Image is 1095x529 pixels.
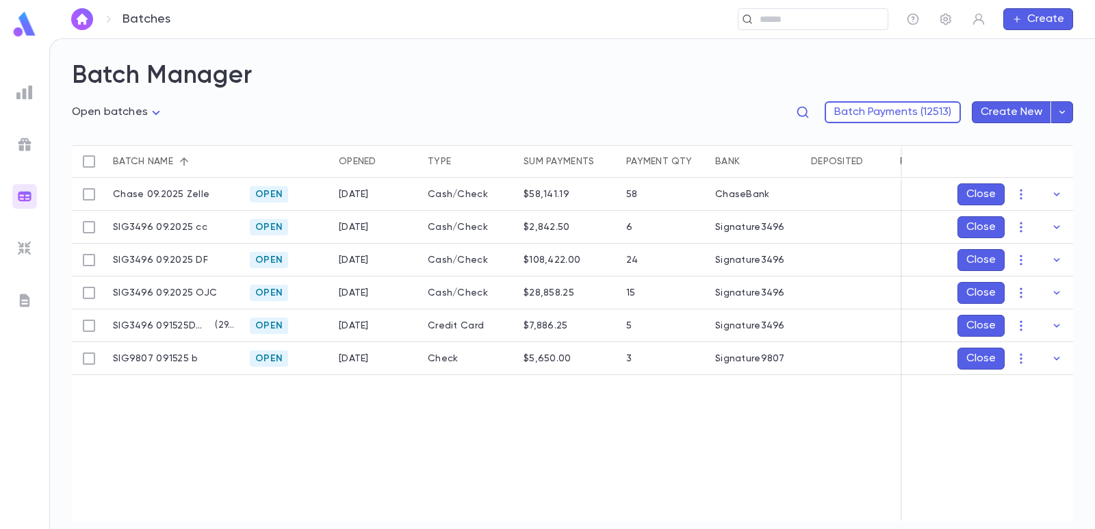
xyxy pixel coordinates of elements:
[626,145,692,178] div: Payment qty
[626,189,638,200] div: 58
[626,320,632,331] div: 5
[421,211,517,244] div: Cash/Check
[72,61,1073,91] h2: Batch Manager
[421,309,517,342] div: Credit Card
[16,240,33,257] img: imports_grey.530a8a0e642e233f2baf0ef88e8c9fcb.svg
[900,145,953,178] div: Recorded
[16,84,33,101] img: reports_grey.c525e4749d1bce6a11f5fe2a8de1b229.svg
[524,145,594,178] div: Sum payments
[715,320,785,331] div: Signature3496
[16,292,33,309] img: letters_grey.7941b92b52307dd3b8a917253454ce1c.svg
[339,145,376,178] div: Opened
[972,101,1051,123] button: Create New
[123,12,170,27] p: Batches
[421,178,517,211] div: Cash/Check
[626,255,639,266] div: 24
[619,145,708,178] div: Payment qty
[113,287,217,298] p: SIG3496 09.2025 OJC
[250,189,288,200] span: Open
[524,255,580,266] div: $108,422.00
[811,145,864,178] div: Deposited
[421,145,517,178] div: Type
[825,101,961,123] button: Batch Payments (12513)
[173,151,195,172] button: Sort
[113,222,207,233] p: SIG3496 09.2025 cc
[893,145,982,178] div: Recorded
[209,319,236,333] p: ( 2951 )
[957,348,1005,370] button: Close
[626,222,632,233] div: 6
[11,11,38,38] img: logo
[113,353,198,364] p: SIG9807 091525 b
[250,320,288,331] span: Open
[339,222,369,233] div: 9/4/2025
[106,145,243,178] div: Batch name
[1003,8,1073,30] button: Create
[339,353,369,364] div: 9/15/2025
[715,287,785,298] div: Signature3496
[113,320,209,331] p: SIG3496 091525DMFcc
[250,353,288,364] span: Open
[626,353,632,364] div: 3
[524,287,574,298] div: $28,858.25
[957,282,1005,304] button: Close
[715,189,770,200] div: ChaseBank
[428,145,451,178] div: Type
[421,342,517,375] div: Check
[524,222,570,233] div: $2,842.50
[250,287,288,298] span: Open
[16,188,33,205] img: batches_gradient.0a22e14384a92aa4cd678275c0c39cc4.svg
[626,287,636,298] div: 15
[72,102,164,123] div: Open batches
[332,145,421,178] div: Opened
[957,183,1005,205] button: Close
[72,107,148,118] span: Open batches
[524,353,571,364] div: $5,650.00
[421,276,517,309] div: Cash/Check
[957,249,1005,271] button: Close
[715,222,785,233] div: Signature3496
[421,244,517,276] div: Cash/Check
[339,287,369,298] div: 9/2/2025
[339,189,369,200] div: 9/1/2025
[16,136,33,153] img: campaigns_grey.99e729a5f7ee94e3726e6486bddda8f1.svg
[74,14,90,25] img: home_white.a664292cf8c1dea59945f0da9f25487c.svg
[715,353,785,364] div: Signature9807
[250,222,288,233] span: Open
[517,145,619,178] div: Sum payments
[708,145,804,178] div: Bank
[524,320,568,331] div: $7,886.25
[804,145,893,178] div: Deposited
[339,320,369,331] div: 9/15/2025
[250,255,288,266] span: Open
[957,216,1005,238] button: Close
[113,189,209,200] p: Chase 09.2025 Zelle
[524,189,569,200] div: $58,141.19
[715,145,740,178] div: Bank
[957,315,1005,337] button: Close
[339,255,369,266] div: 9/1/2025
[113,145,173,178] div: Batch name
[715,255,785,266] div: Signature3496
[113,255,208,266] p: SIG3496 09.2025 DF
